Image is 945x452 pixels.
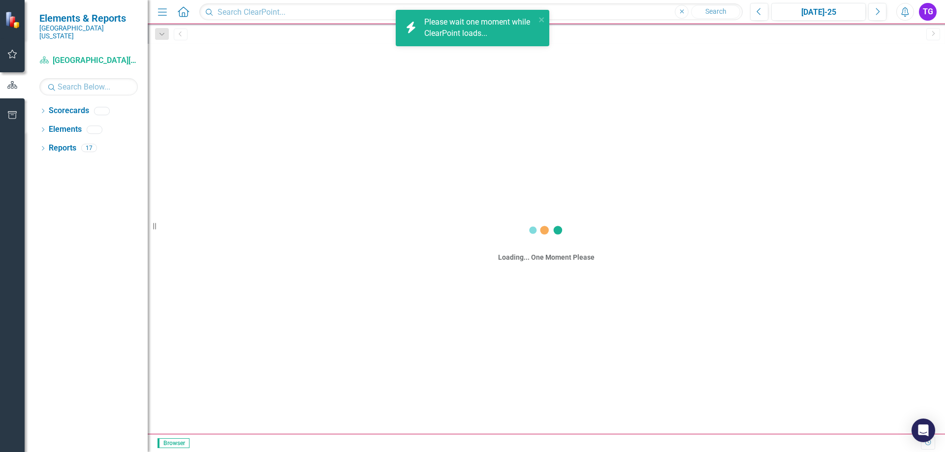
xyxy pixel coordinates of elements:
[49,124,82,135] a: Elements
[39,24,138,40] small: [GEOGRAPHIC_DATA][US_STATE]
[919,3,937,21] button: TG
[771,3,866,21] button: [DATE]-25
[912,419,935,442] div: Open Intercom Messenger
[424,17,535,39] div: Please wait one moment while ClearPoint loads...
[5,11,22,29] img: ClearPoint Strategy
[157,438,189,448] span: Browser
[39,55,138,66] a: [GEOGRAPHIC_DATA][US_STATE]
[49,105,89,117] a: Scorecards
[705,7,726,15] span: Search
[39,78,138,95] input: Search Below...
[498,252,595,262] div: Loading... One Moment Please
[775,6,862,18] div: [DATE]-25
[691,5,740,19] button: Search
[39,12,138,24] span: Elements & Reports
[538,14,545,25] button: close
[49,143,76,154] a: Reports
[81,144,97,152] div: 17
[199,3,743,21] input: Search ClearPoint...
